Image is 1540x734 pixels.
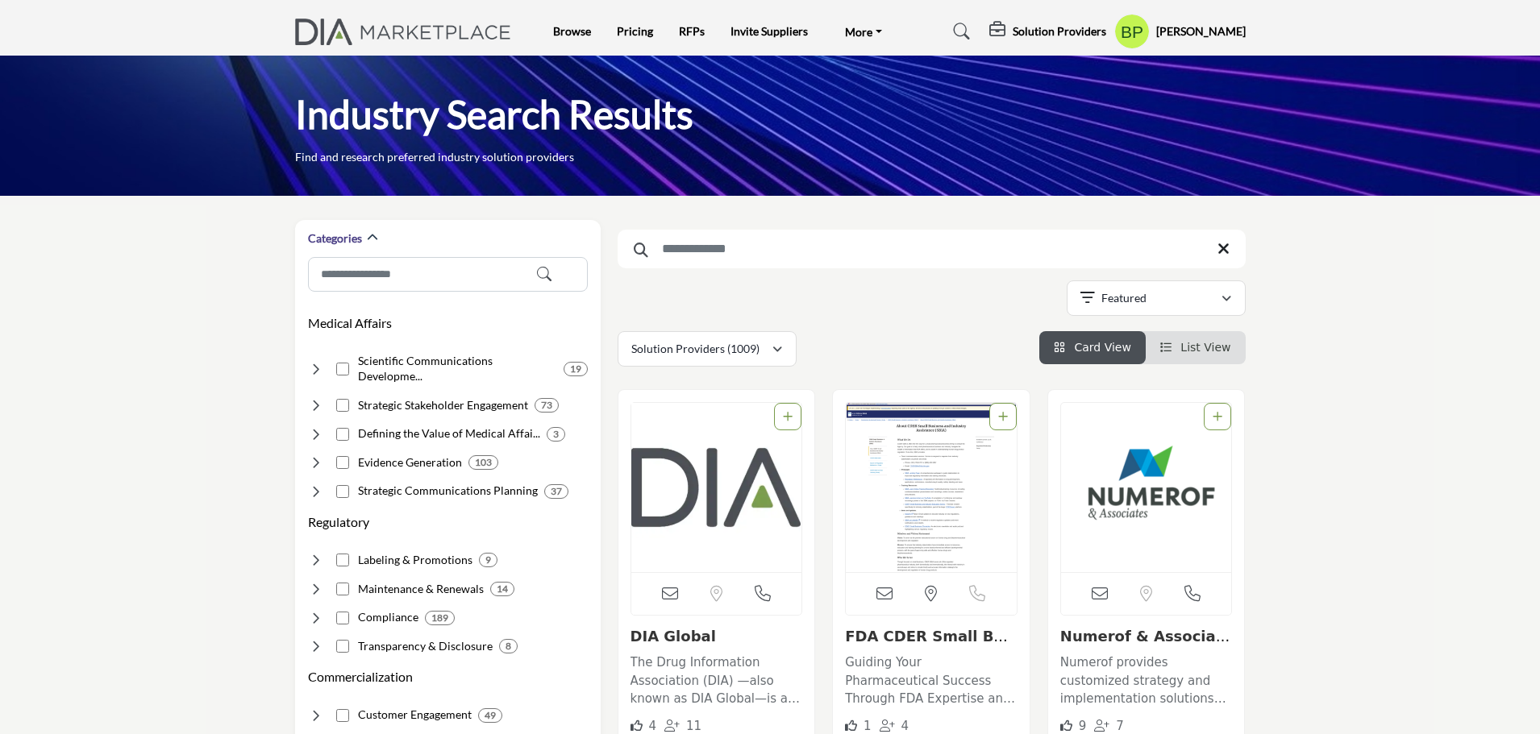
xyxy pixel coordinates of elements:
button: Regulatory [308,512,369,532]
p: Guiding Your Pharmaceutical Success Through FDA Expertise and Support The organization operates a... [845,653,1018,708]
i: Likes [1060,719,1072,732]
li: Card View [1039,331,1146,364]
div: 8 Results For Transparency & Disclosure [499,639,518,653]
span: 4 [901,719,909,733]
h4: Transparency & Disclosure: Transparency & Disclosure [358,638,493,654]
button: Medical Affairs [308,313,392,333]
h4: Strategic Stakeholder Engagement: Interacting with key opinion leaders and advocacy partners. [358,397,528,413]
i: Like [845,719,857,732]
span: List View [1180,341,1230,354]
input: Select Transparency & Disclosure checkbox [336,640,349,653]
div: 14 Results For Maintenance & Renewals [490,582,514,596]
h3: FDA CDER Small Business and Industry Assistance (SBIA) [845,628,1018,645]
div: 37 Results For Strategic Communications Planning [544,484,568,499]
input: Select Strategic Stakeholder Engagement checkbox [336,399,349,412]
a: Open Listing in new tab [1061,403,1232,572]
img: Site Logo [295,19,520,45]
button: Featured [1067,280,1246,316]
img: DIA Global [631,403,802,572]
input: Select Compliance checkbox [336,612,349,624]
input: Select Scientific Communications Development checkbox [336,363,349,375]
p: Solution Providers (1009) [631,341,760,357]
b: 3 [553,429,559,440]
div: 9 Results For Labeling & Promotions [479,553,497,567]
a: Guiding Your Pharmaceutical Success Through FDA Expertise and Support The organization operates a... [845,649,1018,708]
a: Open Listing in new tab [631,403,802,572]
h5: [PERSON_NAME] [1156,23,1246,39]
div: 189 Results For Compliance [425,611,455,625]
h3: DIA Global [631,628,803,645]
h4: Strategic Communications Planning: Developing publication plans demonstrating product benefits an... [358,483,538,499]
a: Invite Suppliers [730,24,808,38]
input: Select Defining the Value of Medical Affairs checkbox [336,428,349,441]
a: View Card [1054,341,1131,354]
span: 9 [1079,719,1087,733]
b: 73 [541,400,552,411]
b: 8 [506,641,511,652]
b: 37 [551,486,562,497]
span: 11 [686,719,701,733]
a: The Drug Information Association (DIA) —also known as DIA Global—is a nonprofit, member-driven pr... [631,649,803,708]
a: View List [1160,341,1231,354]
h5: Solution Providers [1013,24,1106,39]
input: Search Keyword [618,230,1246,268]
a: Pricing [617,24,653,38]
p: The Drug Information Association (DIA) —also known as DIA Global—is a nonprofit, member-driven pr... [631,653,803,708]
b: 14 [497,583,508,595]
h4: Defining the Value of Medical Affairs [358,425,540,442]
h3: Numerof & Associates [1060,628,1233,645]
a: Open Listing in new tab [846,403,1017,572]
span: 1 [864,719,872,733]
h1: Industry Search Results [295,89,693,139]
p: Find and research preferred industry solution providers [295,149,574,165]
a: Search [938,19,980,44]
span: 7 [1116,719,1124,733]
a: FDA CDER Small Busin... [845,628,1013,662]
input: Select Maintenance & Renewals checkbox [336,583,349,595]
h4: Labeling & Promotions: Determining safe product use specifications and claims. [358,552,472,568]
button: Commercialization [308,667,413,686]
a: Add To List [783,410,793,423]
div: 49 Results For Customer Engagement [478,708,502,723]
a: Numerof & Associates... [1060,628,1233,662]
a: Add To List [1213,410,1222,423]
span: Card View [1074,341,1130,354]
input: Select Strategic Communications Planning checkbox [336,485,349,498]
span: 4 [648,719,656,733]
div: 19 Results For Scientific Communications Development [564,362,588,376]
b: 49 [485,710,496,721]
h4: Maintenance & Renewals: Maintaining marketing authorizations and safety reporting. [358,581,484,597]
a: DIA Global [631,628,716,645]
button: Solution Providers (1009) [618,331,797,367]
p: Featured [1101,290,1147,306]
h4: Scientific Communications Development: Creating scientific content showcasing clinical evidence. [358,353,557,384]
a: More [834,20,893,43]
h4: Customer Engagement: Understanding and optimizing patient experience across channels. [358,707,472,723]
a: Numerof provides customized strategy and implementation solutions for market access, medical affa... [1060,649,1233,708]
b: 19 [570,363,581,375]
a: RFPs [679,24,705,38]
h4: Evidence Generation: Research to support clinical and economic value claims. [358,454,462,471]
a: Add To List [998,410,1008,423]
input: Select Labeling & Promotions checkbox [336,554,349,566]
div: 73 Results For Strategic Stakeholder Engagement [535,398,559,413]
div: Solution Providers [989,22,1106,41]
img: FDA CDER Small Business and Industry Assistance (SBIA) [846,403,1017,572]
input: Select Evidence Generation checkbox [336,456,349,469]
button: Show hide supplier dropdown [1114,14,1150,49]
h2: Categories [308,230,362,247]
b: 9 [485,554,491,566]
b: 103 [475,457,492,468]
li: List View [1146,331,1246,364]
img: Numerof & Associates [1061,403,1232,572]
p: Numerof provides customized strategy and implementation solutions for market access, medical affa... [1060,653,1233,708]
b: 189 [431,612,448,624]
input: Select Customer Engagement checkbox [336,709,349,722]
input: Search Category [308,257,588,292]
h4: Compliance: Local and global regulatory compliance. [358,609,418,625]
div: 103 Results For Evidence Generation [468,455,498,470]
a: Browse [553,24,591,38]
